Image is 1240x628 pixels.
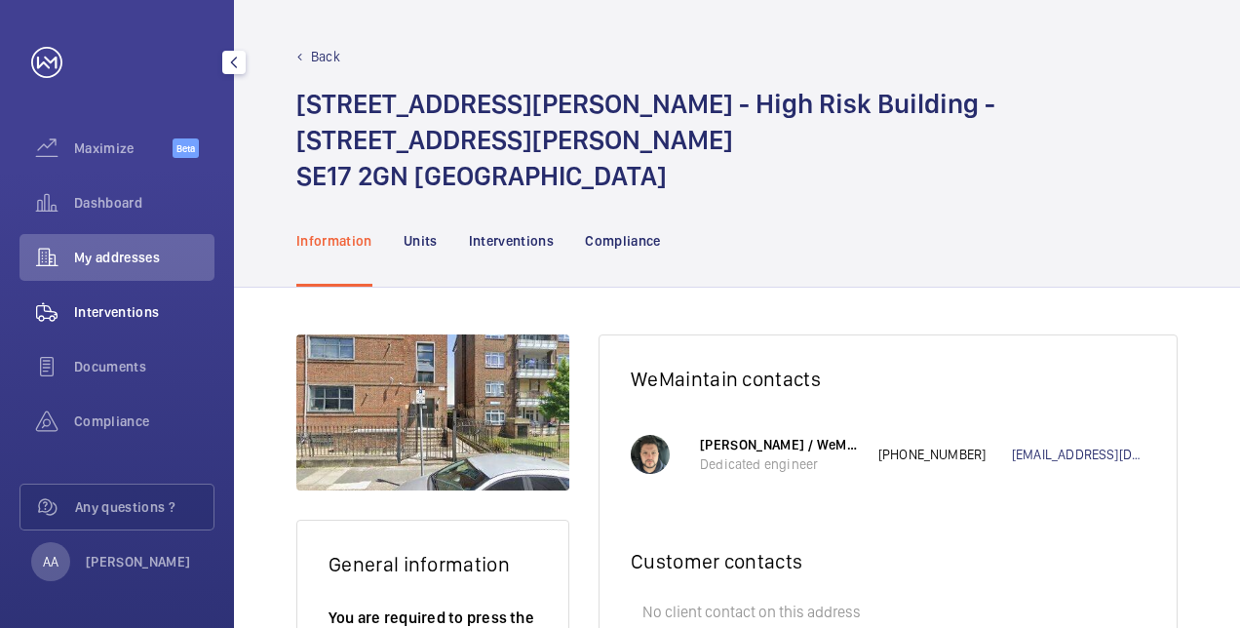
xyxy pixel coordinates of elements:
span: Dashboard [74,193,214,213]
p: [PERSON_NAME] / WeMaintain UK [700,435,859,454]
p: [PHONE_NUMBER] [878,445,1012,464]
span: Maximize [74,138,173,158]
p: Dedicated engineer [700,454,859,474]
h2: General information [329,552,537,576]
span: Documents [74,357,214,376]
h2: WeMaintain contacts [631,367,1145,391]
span: Compliance [74,412,214,431]
span: My addresses [74,248,214,267]
p: Back [311,47,340,66]
p: [PERSON_NAME] [86,552,191,571]
span: Any questions ? [75,497,213,517]
span: Beta [173,138,199,158]
a: [EMAIL_ADDRESS][DOMAIN_NAME] [1012,445,1145,464]
p: Interventions [469,231,555,251]
h1: [STREET_ADDRESS][PERSON_NAME] - High Risk Building - [STREET_ADDRESS][PERSON_NAME] SE17 2GN [GEOG... [296,86,1178,194]
p: AA [43,552,58,571]
p: Information [296,231,372,251]
span: Interventions [74,302,214,322]
p: Compliance [585,231,661,251]
h2: Customer contacts [631,549,1145,573]
p: Units [404,231,438,251]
